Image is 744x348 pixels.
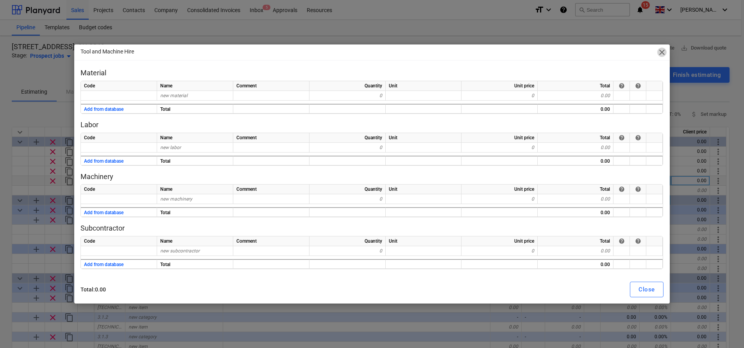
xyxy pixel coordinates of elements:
div: Unit price [461,236,538,246]
div: Unit [386,133,461,143]
button: Add from database [84,208,123,218]
div: Total [157,259,233,269]
button: Close [630,282,663,297]
div: 0.00 [538,194,613,204]
div: 0.00 [538,207,613,217]
div: Name [157,185,233,194]
div: Code [81,133,157,143]
div: Comment [233,133,309,143]
span: help [635,238,641,244]
span: help [635,135,641,141]
div: Quantity [309,185,386,194]
div: 0 [309,194,386,204]
div: The button in this column allows you to either save a row into the cost database or update its pr... [635,238,641,244]
div: Total [538,236,613,246]
div: 0 [461,194,538,204]
div: Comment [233,81,309,91]
div: Name [157,236,233,246]
div: Code [81,236,157,246]
span: new material [160,93,188,98]
span: help [619,83,625,89]
div: Comment [233,236,309,246]
div: 0 [461,143,538,153]
div: Code [81,185,157,194]
span: close [657,48,667,57]
div: Name [157,133,233,143]
div: 0 [309,91,386,101]
div: Comment [233,185,309,194]
div: The button in this column allows you to either save a row into the cost database or update its pr... [635,135,641,141]
div: If the row is from the cost database then you can anytime get the latest price from there. [619,238,625,244]
div: Total [538,185,613,194]
div: If the row is from the cost database then you can anytime get the latest price from there. [619,83,625,89]
button: Add from database [84,156,123,166]
button: Add from database [84,105,123,114]
div: Quantity [309,236,386,246]
div: If the row is from the cost database then you can anytime get the latest price from there. [619,135,625,141]
div: Total [538,81,613,91]
div: Unit [386,236,461,246]
div: 0.00 [538,104,613,114]
span: help [619,238,625,244]
div: Unit [386,185,461,194]
span: new subcontractor [160,248,200,254]
p: Total : 0.00 [80,286,365,294]
div: Unit price [461,185,538,194]
div: Total [538,133,613,143]
p: Subcontractor [80,224,663,233]
span: new labor [160,145,181,150]
span: help [635,186,641,192]
div: 0.00 [538,246,613,256]
div: Name [157,81,233,91]
div: If the row is from the cost database then you can anytime get the latest price from there. [619,186,625,192]
p: Tool and Machine Hire [80,48,134,56]
div: Unit price [461,81,538,91]
p: Material [80,68,663,78]
span: new machinery [160,196,192,202]
div: 0 [309,143,386,153]
div: Quantity [309,133,386,143]
div: Total [157,104,233,114]
div: 0.00 [538,156,613,165]
div: Code [81,81,157,91]
button: Add from database [84,260,123,270]
div: The button in this column allows you to either save a row into the cost database or update its pr... [635,83,641,89]
div: 0.00 [538,143,613,153]
div: Total [157,156,233,165]
div: Quantity [309,81,386,91]
div: Total [157,207,233,217]
div: 0.00 [538,91,613,101]
p: Labor [80,120,663,130]
span: help [619,135,625,141]
div: Unit [386,81,461,91]
div: Close [638,284,655,295]
div: 0 [461,246,538,256]
p: Machinery [80,172,663,181]
div: The button in this column allows you to either save a row into the cost database or update its pr... [635,186,641,192]
div: Unit price [461,133,538,143]
div: 0 [461,91,538,101]
span: help [619,186,625,192]
span: help [635,83,641,89]
div: 0.00 [538,259,613,269]
div: 0 [309,246,386,256]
